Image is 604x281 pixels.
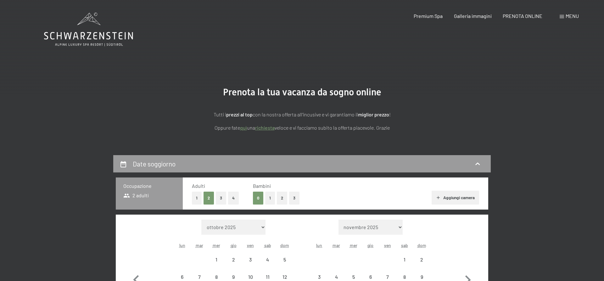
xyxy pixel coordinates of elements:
div: arrivo/check-in non effettuabile [413,251,430,268]
div: Sat Oct 04 2025 [259,251,276,268]
div: arrivo/check-in non effettuabile [259,251,276,268]
abbr: mercoledì [213,243,220,248]
a: Galleria immagini [454,13,492,19]
span: 2 adulti [123,192,149,199]
strong: miglior prezzo [358,111,389,117]
div: 4 [260,257,276,273]
button: Aggiungi camera [432,191,479,205]
div: 3 [243,257,258,273]
div: arrivo/check-in non effettuabile [276,251,293,268]
button: 0 [253,192,263,205]
a: PRENOTA ONLINE [503,13,542,19]
div: Wed Oct 01 2025 [208,251,225,268]
a: Premium Spa [414,13,443,19]
abbr: venerdì [247,243,254,248]
a: richiesta [255,125,275,131]
abbr: martedì [196,243,203,248]
abbr: mercoledì [350,243,357,248]
div: arrivo/check-in non effettuabile [396,251,413,268]
span: Adulti [192,183,205,189]
abbr: sabato [401,243,408,248]
abbr: domenica [417,243,426,248]
p: Oppure fate una veloce e vi facciamo subito la offerta piacevole. Grazie [145,124,459,132]
a: quì [240,125,247,131]
span: Bambini [253,183,271,189]
h3: Occupazione [123,183,175,189]
abbr: lunedì [179,243,185,248]
abbr: martedì [333,243,340,248]
abbr: giovedì [367,243,373,248]
abbr: venerdì [384,243,391,248]
button: 2 [277,192,287,205]
button: 1 [265,192,275,205]
div: 2 [226,257,241,273]
abbr: domenica [280,243,289,248]
span: Prenota la tua vacanza da sogno online [223,87,381,98]
div: 1 [397,257,412,273]
div: Sat Nov 01 2025 [396,251,413,268]
abbr: sabato [264,243,271,248]
div: 5 [277,257,293,273]
span: Menu [566,13,579,19]
div: Sun Oct 05 2025 [276,251,293,268]
abbr: lunedì [316,243,322,248]
div: 1 [209,257,224,273]
div: arrivo/check-in non effettuabile [225,251,242,268]
div: Thu Oct 02 2025 [225,251,242,268]
strong: prezzi al top [226,111,253,117]
p: Tutti i con la nostra offerta all'incusive e vi garantiamo il ! [145,110,459,119]
button: 3 [216,192,226,205]
div: Sun Nov 02 2025 [413,251,430,268]
button: 3 [289,192,299,205]
button: 4 [228,192,239,205]
div: arrivo/check-in non effettuabile [242,251,259,268]
div: arrivo/check-in non effettuabile [208,251,225,268]
button: 1 [192,192,202,205]
abbr: giovedì [231,243,237,248]
h2: Date soggiorno [133,160,176,168]
button: 2 [204,192,214,205]
div: Fri Oct 03 2025 [242,251,259,268]
div: 2 [414,257,430,273]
